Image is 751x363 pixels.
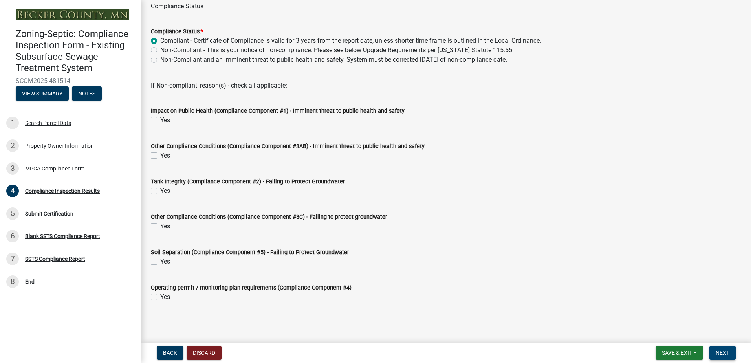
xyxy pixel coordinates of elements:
label: Non-Compliant and an imminent threat to public health and safety. System must be corrected [DATE]... [160,55,507,64]
button: Discard [187,346,222,360]
label: Non-Compliant - This is your notice of non-compliance. Please see below Upgrade Requirements per ... [160,46,514,55]
label: Yes [160,222,170,231]
label: Compliant - Certificate of Compliance is valid for 3 years from the report date, unless shorter t... [160,36,541,46]
label: Impact on Public Health (Compliance Component #1) - Imminent threat to public health and safety [151,108,405,114]
div: Blank SSTS Compliance Report [25,233,100,239]
div: 3 [6,162,19,175]
wm-modal-confirm: Summary [16,91,69,97]
label: Yes [160,151,170,160]
label: Other Compliance Conditions (Compliance Component #3AB) - Imminent threat to public health and sa... [151,144,425,149]
span: Back [163,350,177,356]
div: 5 [6,207,19,220]
div: End [25,279,35,284]
div: 4 [6,185,19,197]
button: View Summary [16,86,69,101]
div: SSTS Compliance Report [25,256,85,262]
label: Operating permit / monitoring plan requirements (Compliance Component #4) [151,285,352,291]
button: Next [709,346,736,360]
span: Next [716,350,729,356]
label: Other Compliance Conditions (Compliance Component #3C) - Failing to protect groundwater [151,214,387,220]
div: Submit Certification [25,211,73,216]
label: Tank Integrity (Compliance Component #2) - Failing to Protect Groundwater [151,179,345,185]
div: Search Parcel Data [25,120,71,126]
div: 2 [6,139,19,152]
h4: Zoning-Septic: Compliance Inspection Form - Existing Subsurface Sewage Treatment System [16,28,135,73]
wm-modal-confirm: Notes [72,91,102,97]
label: Yes [160,115,170,125]
div: Compliance Status [151,2,742,11]
label: Yes [160,292,170,302]
span: SCOM2025-481514 [16,77,126,84]
div: 1 [6,117,19,129]
div: MPCA Compliance Form [25,166,84,171]
button: Back [157,346,183,360]
span: Save & Exit [662,350,692,356]
button: Notes [72,86,102,101]
div: 7 [6,253,19,265]
div: Compliance Inspection Results [25,188,100,194]
div: If Non-compliant, reason(s) - check all applicable: [151,81,742,90]
label: Yes [160,257,170,266]
div: 6 [6,230,19,242]
div: Property Owner Information [25,143,94,148]
img: Becker County, Minnesota [16,9,129,20]
label: Yes [160,186,170,196]
label: Compliance Status: [151,29,203,35]
label: Soil Separation (Compliance Component #5) - Failing to Protect Groundwater [151,250,349,255]
div: 8 [6,275,19,288]
button: Save & Exit [656,346,703,360]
